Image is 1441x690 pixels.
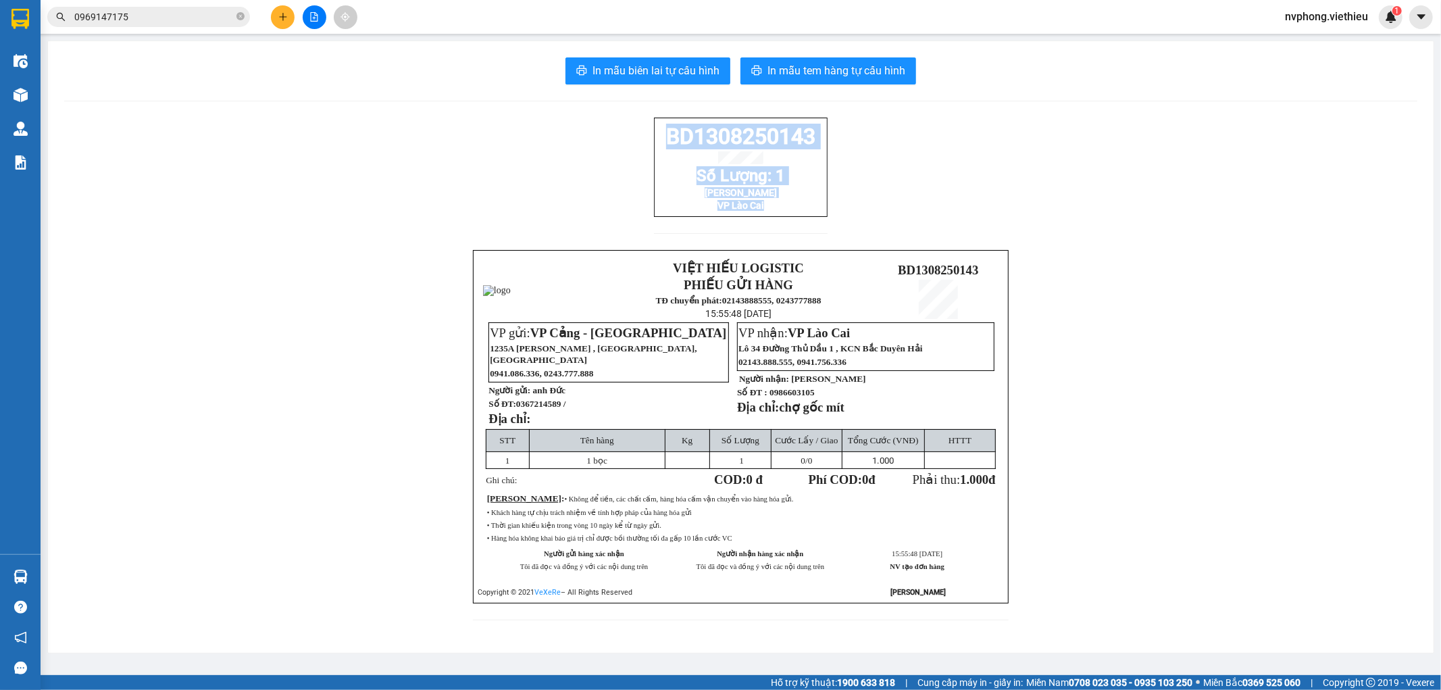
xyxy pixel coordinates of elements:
span: Lô 34 Đường Thủ Dầu 1 , KCN Bắc Duyên Hải [738,343,923,353]
span: search [56,12,66,22]
strong: VIỆT HIẾU LOGISTIC [673,261,804,275]
span: close-circle [236,12,245,20]
strong: Phí COD: đ [809,472,876,487]
span: 1 [1394,6,1399,16]
span: Cước Lấy / Giao [775,435,838,445]
span: [PERSON_NAME] [791,374,865,384]
strong: NV tạo đơn hàng [890,563,944,570]
span: • Khách hàng tự chịu trách nhiệm về tính hợp pháp của hàng hóa gửi [487,509,692,516]
strong: Người gửi hàng xác nhận [544,550,624,558]
strong: Địa chỉ: [737,400,779,414]
span: [PERSON_NAME] [487,493,561,503]
span: BD1308250143 [141,66,222,80]
span: 0941.086.336, 0243.777.888 [490,368,593,378]
span: 15:55:48 [DATE] [705,308,772,319]
span: Tổng Cước (VNĐ) [848,435,919,445]
button: aim [334,5,357,29]
button: plus [271,5,295,29]
span: 1235A [PERSON_NAME] , [GEOGRAPHIC_DATA], [GEOGRAPHIC_DATA] [490,343,697,365]
span: notification [14,631,27,644]
strong: 0369 525 060 [1242,677,1300,688]
img: warehouse-icon [14,54,28,68]
span: 1 [739,455,744,466]
span: chợ gốc mít [779,400,844,414]
span: Miền Bắc [1203,675,1300,690]
span: close-circle [236,11,245,24]
strong: TĐ chuyển phát: [656,295,722,305]
span: VP nhận: [738,326,850,340]
span: 1.000 [872,455,894,466]
strong: PHIẾU GỬI HÀNG [66,43,134,72]
strong: Địa chỉ: [488,412,530,426]
span: /0 [801,455,812,466]
span: 0367214589 / [516,399,566,409]
span: • Thời gian khiếu kiện trong vòng 10 ngày kể từ ngày gửi. [487,522,661,529]
span: 1.000 [960,472,988,487]
span: ⚪️ [1196,680,1200,685]
span: Hỗ trợ kỹ thuật: [771,675,895,690]
button: file-add [303,5,326,29]
span: VP Lào Cai [788,326,850,340]
span: Miền Nam [1026,675,1192,690]
span: Số Lượng [722,435,759,445]
span: 0 [801,455,805,466]
span: message [14,662,27,674]
span: caret-down [1415,11,1427,23]
span: Tên hàng [580,435,614,445]
span: Tôi đã đọc và đồng ý với các nội dung trên [520,563,649,570]
strong: 02143888555, 0243777888 [722,295,821,305]
strong: [PERSON_NAME] [890,588,946,597]
span: nvphong.viethieu [1274,8,1379,25]
span: STT [499,435,515,445]
img: icon-new-feature [1385,11,1397,23]
strong: Số ĐT: [488,399,565,409]
span: 1 bọc [586,455,607,466]
span: In mẫu biên lai tự cấu hình [592,62,719,79]
strong: 1900 633 818 [837,677,895,688]
span: Cung cấp máy in - giấy in: [917,675,1023,690]
strong: 0708 023 035 - 0935 103 250 [1069,677,1192,688]
strong: VIỆT HIẾU LOGISTIC [68,11,133,40]
img: logo [483,285,511,296]
img: solution-icon [14,155,28,170]
span: VP Cảng - [GEOGRAPHIC_DATA] [530,326,727,340]
span: VP gửi: [490,326,726,340]
input: Tìm tên, số ĐT hoặc mã đơn [74,9,234,24]
span: Tôi đã đọc và đồng ý với các nội dung trên [697,563,825,570]
span: | [1311,675,1313,690]
strong: Người gửi: [488,385,530,395]
span: 15:55:48 [DATE] [892,550,942,558]
img: warehouse-icon [14,88,28,102]
span: 0986603105 [769,387,815,397]
span: BD1308250143 [666,124,815,149]
button: printerIn mẫu biên lai tự cấu hình [565,57,730,84]
strong: 02143888555, 0243777888 [78,85,136,106]
span: file-add [309,12,319,22]
strong: Người nhận hàng xác nhận [717,550,803,558]
span: Kg [682,435,692,445]
img: logo-vxr [11,9,29,29]
strong: TĐ chuyển phát: [64,74,122,95]
button: caret-down [1409,5,1433,29]
span: Ghi chú: [486,475,517,485]
span: printer [751,65,762,78]
button: printerIn mẫu tem hàng tự cấu hình [740,57,916,84]
img: logo [7,34,59,87]
span: : [487,493,565,503]
strong: Số ĐT : [737,387,767,397]
span: 02143.888.555, 0941.756.336 [738,357,846,367]
span: aim [340,12,350,22]
span: HTTT [949,435,971,445]
img: warehouse-icon [14,570,28,584]
span: anh Đức [533,385,565,395]
span: VP Lào Cai [717,200,764,211]
span: 1 [505,455,510,466]
span: copyright [1366,678,1375,687]
span: • Hàng hóa không khai báo giá trị chỉ được bồi thường tối đa gấp 10 lần cước VC [487,535,732,542]
span: Số Lượng: 1 [697,166,785,185]
sup: 1 [1392,6,1402,16]
span: printer [576,65,587,78]
span: 0 đ [747,472,763,487]
span: | [905,675,907,690]
strong: PHIẾU GỬI HÀNG [684,278,793,292]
